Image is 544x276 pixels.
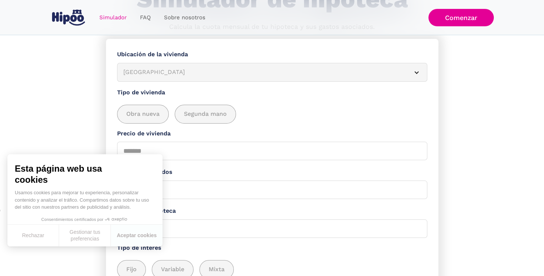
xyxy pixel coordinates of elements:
label: Plazo de la hipoteca [117,206,427,216]
div: add_description_here [117,105,427,124]
span: Mixta [209,265,225,274]
a: FAQ [133,10,157,25]
label: Tipo de vivienda [117,88,427,97]
span: Fijo [126,265,137,274]
label: Tipo de interés [117,243,427,253]
a: home [51,7,87,28]
label: Precio de vivienda [117,129,427,138]
label: Ubicación de la vivienda [117,50,427,59]
label: Ahorros aportados [117,168,427,177]
a: Comenzar [428,9,494,26]
div: [GEOGRAPHIC_DATA] [123,68,403,77]
a: Sobre nosotros [157,10,212,25]
span: Segunda mano [184,110,227,119]
span: Obra nueva [126,110,160,119]
span: Variable [161,265,184,274]
a: Simulador [93,10,133,25]
article: [GEOGRAPHIC_DATA] [117,63,427,82]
